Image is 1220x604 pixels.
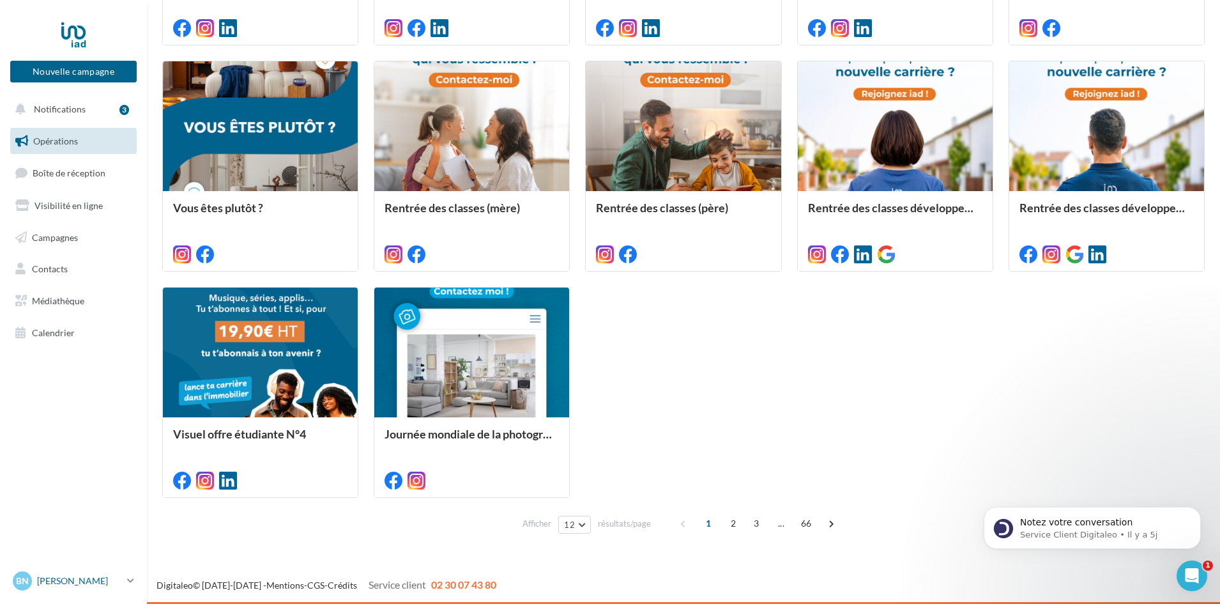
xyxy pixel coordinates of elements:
[32,263,68,274] span: Contacts
[266,580,304,591] a: Mentions
[119,105,129,115] div: 3
[746,513,766,534] span: 3
[965,480,1220,569] iframe: Intercom notifications message
[808,201,982,227] div: Rentrée des classes développement (conseillère)
[369,578,426,591] span: Service client
[698,513,719,534] span: 1
[8,192,139,219] a: Visibilité en ligne
[8,224,139,251] a: Campagnes
[156,580,496,591] span: © [DATE]-[DATE] - - -
[431,578,496,591] span: 02 30 07 43 80
[32,327,75,338] span: Calendrier
[8,96,134,123] button: Notifications 3
[796,513,817,534] span: 66
[385,428,559,453] div: Journée mondiale de la photographie
[16,575,29,587] span: Bn
[771,513,791,534] span: ...
[32,295,84,306] span: Médiathèque
[8,288,139,314] a: Médiathèque
[328,580,357,591] a: Crédits
[307,580,324,591] a: CGS
[8,159,139,187] a: Boîte de réception
[8,256,139,283] a: Contacts
[33,167,105,178] span: Boîte de réception
[522,518,551,530] span: Afficher
[385,201,559,227] div: Rentrée des classes (mère)
[596,201,770,227] div: Rentrée des classes (père)
[598,518,651,530] span: résultats/page
[173,428,347,453] div: Visuel offre étudiante N°4
[10,61,137,82] button: Nouvelle campagne
[1019,201,1194,227] div: Rentrée des classes développement (conseiller)
[8,128,139,155] a: Opérations
[34,104,86,114] span: Notifications
[33,136,78,146] span: Opérations
[173,201,347,227] div: Vous êtes plutôt ?
[32,231,78,242] span: Campagnes
[34,200,103,211] span: Visibilité en ligne
[723,513,743,534] span: 2
[37,575,122,587] p: [PERSON_NAME]
[10,569,137,593] a: Bn [PERSON_NAME]
[156,580,193,591] a: Digitaleo
[1203,561,1213,571] span: 1
[1177,561,1207,591] iframe: Intercom live chat
[558,516,591,534] button: 12
[564,520,575,530] span: 12
[8,320,139,346] a: Calendrier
